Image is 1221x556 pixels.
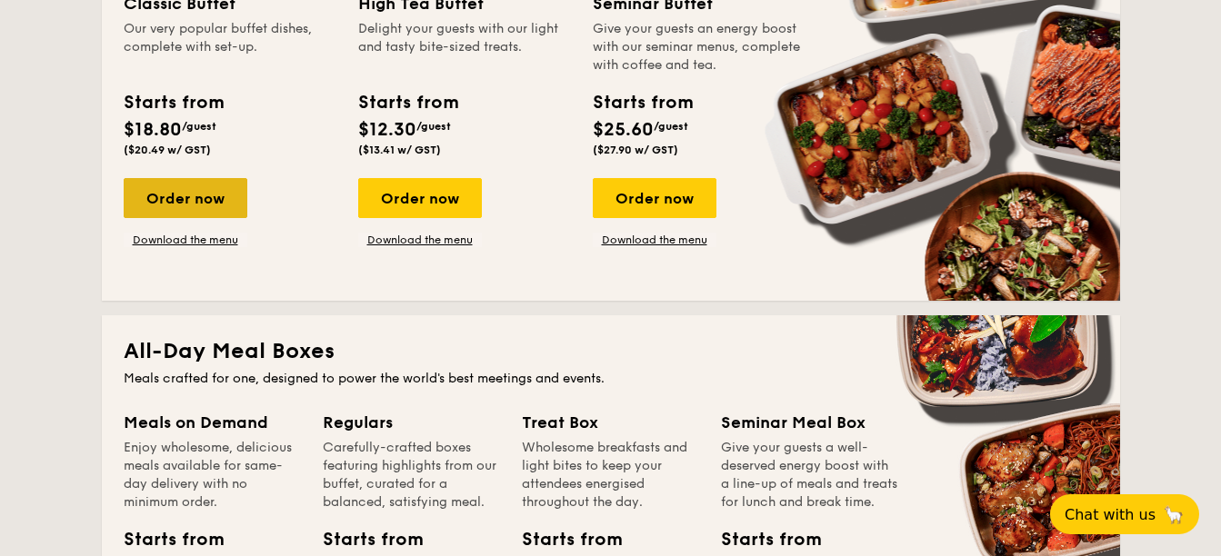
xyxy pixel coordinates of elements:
[323,439,500,511] div: Carefully-crafted boxes featuring highlights from our buffet, curated for a balanced, satisfying ...
[721,439,898,511] div: Give your guests a well-deserved energy boost with a line-up of meals and treats for lunch and br...
[358,144,441,156] span: ($13.41 w/ GST)
[416,120,451,133] span: /guest
[593,89,692,116] div: Starts from
[124,144,211,156] span: ($20.49 w/ GST)
[182,120,216,133] span: /guest
[721,526,803,553] div: Starts from
[323,526,405,553] div: Starts from
[124,370,1098,388] div: Meals crafted for one, designed to power the world's best meetings and events.
[522,439,699,511] div: Wholesome breakfasts and light bites to keep your attendees energised throughout the day.
[124,439,301,511] div: Enjoy wholesome, delicious meals available for same-day delivery with no minimum order.
[124,526,205,553] div: Starts from
[124,119,182,141] span: $18.80
[124,337,1098,366] h2: All-Day Meal Boxes
[358,20,571,74] div: Delight your guests with our light and tasty bite-sized treats.
[124,410,301,435] div: Meals on Demand
[124,20,336,74] div: Our very popular buffet dishes, complete with set-up.
[358,233,482,247] a: Download the menu
[124,178,247,218] div: Order now
[358,178,482,218] div: Order now
[358,89,457,116] div: Starts from
[124,89,223,116] div: Starts from
[593,119,654,141] span: $25.60
[522,410,699,435] div: Treat Box
[593,178,716,218] div: Order now
[593,144,678,156] span: ($27.90 w/ GST)
[1163,504,1185,525] span: 🦙
[1065,506,1156,523] span: Chat with us
[323,410,500,435] div: Regulars
[593,233,716,247] a: Download the menu
[654,120,688,133] span: /guest
[358,119,416,141] span: $12.30
[721,410,898,435] div: Seminar Meal Box
[522,526,604,553] div: Starts from
[593,20,806,74] div: Give your guests an energy boost with our seminar menus, complete with coffee and tea.
[124,233,247,247] a: Download the menu
[1050,494,1199,534] button: Chat with us🦙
